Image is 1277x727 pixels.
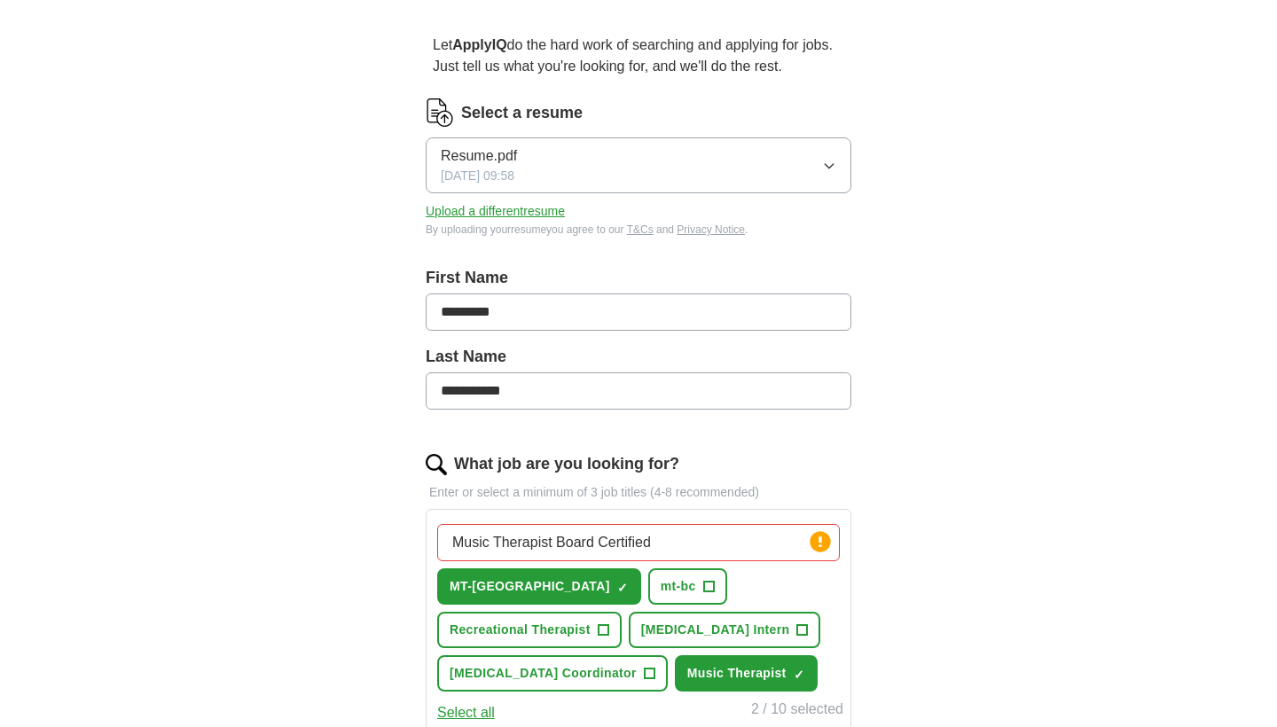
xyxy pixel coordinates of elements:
div: 2 / 10 selected [751,699,843,723]
input: Type a job title and press enter [437,524,840,561]
span: Resume.pdf [441,145,517,167]
span: [DATE] 09:58 [441,167,514,185]
span: MT-[GEOGRAPHIC_DATA] [450,577,610,596]
span: mt-bc [661,577,696,596]
div: By uploading your resume you agree to our and . [426,222,851,238]
span: [MEDICAL_DATA] Coordinator [450,664,637,683]
button: MT-[GEOGRAPHIC_DATA]✓ [437,568,641,605]
a: T&Cs [627,223,654,236]
span: ✓ [617,581,628,595]
button: [MEDICAL_DATA] Coordinator [437,655,668,692]
span: [MEDICAL_DATA] Intern [641,621,790,639]
span: Music Therapist [687,664,787,683]
img: search.png [426,454,447,475]
p: Let do the hard work of searching and applying for jobs. Just tell us what you're looking for, an... [426,27,851,84]
p: Enter or select a minimum of 3 job titles (4-8 recommended) [426,483,851,502]
label: What job are you looking for? [454,452,679,476]
strong: ApplyIQ [452,37,506,52]
label: Select a resume [461,101,583,125]
button: Recreational Therapist [437,612,622,648]
span: Recreational Therapist [450,621,591,639]
span: ✓ [794,668,804,682]
button: [MEDICAL_DATA] Intern [629,612,821,648]
label: First Name [426,266,851,290]
a: Privacy Notice [677,223,745,236]
button: Select all [437,702,495,723]
button: Resume.pdf[DATE] 09:58 [426,137,851,193]
img: CV Icon [426,98,454,127]
button: mt-bc [648,568,727,605]
label: Last Name [426,345,851,369]
button: Music Therapist✓ [675,655,818,692]
button: Upload a differentresume [426,202,565,221]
